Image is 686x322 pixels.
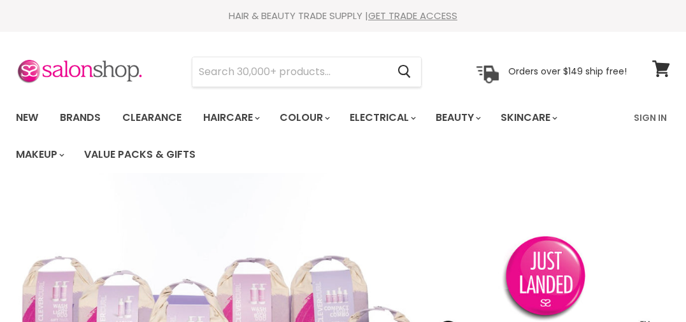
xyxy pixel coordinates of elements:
[75,141,205,168] a: Value Packs & Gifts
[6,99,626,173] ul: Main menu
[426,104,489,131] a: Beauty
[6,141,72,168] a: Makeup
[192,57,387,87] input: Search
[6,104,48,131] a: New
[626,104,675,131] a: Sign In
[194,104,268,131] a: Haircare
[192,57,422,87] form: Product
[340,104,424,131] a: Electrical
[50,104,110,131] a: Brands
[270,104,338,131] a: Colour
[491,104,565,131] a: Skincare
[387,57,421,87] button: Search
[368,9,457,22] a: GET TRADE ACCESS
[508,66,627,77] p: Orders over $149 ship free!
[113,104,191,131] a: Clearance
